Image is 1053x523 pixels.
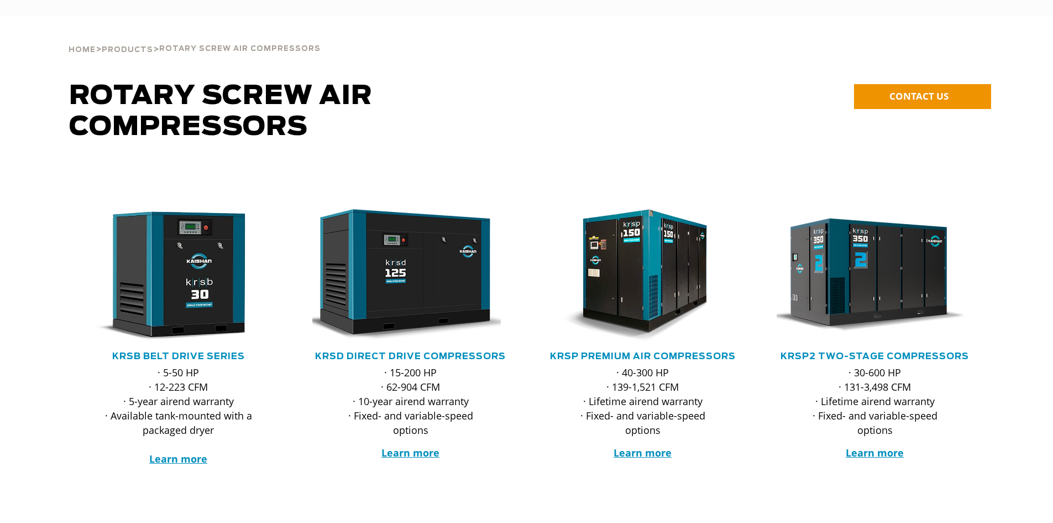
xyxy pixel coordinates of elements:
[536,209,733,342] img: krsp150
[846,446,904,459] a: Learn more
[149,452,207,465] a: Learn more
[854,84,991,109] a: CONTACT US
[381,446,439,459] a: Learn more
[777,209,973,342] div: krsp350
[69,44,96,54] a: Home
[80,209,277,342] div: krsb30
[544,209,741,342] div: krsp150
[312,209,509,342] div: krsd125
[315,352,506,361] a: KRSD Direct Drive Compressors
[614,446,672,459] a: Learn more
[550,352,736,361] a: KRSP Premium Air Compressors
[768,209,965,342] img: krsp350
[159,45,321,53] span: Rotary Screw Air Compressors
[334,365,487,437] p: · 15-200 HP · 62-904 CFM · 10-year airend warranty · Fixed- and variable-speed options
[72,209,269,342] img: krsb30
[69,17,321,59] div: > >
[102,365,255,466] p: · 5-50 HP · 12-223 CFM · 5-year airend warranty · Available tank-mounted with a packaged dryer
[567,365,719,437] p: · 40-300 HP · 139-1,521 CFM · Lifetime airend warranty · Fixed- and variable-speed options
[112,352,245,361] a: KRSB Belt Drive Series
[889,90,949,102] span: CONTACT US
[69,46,96,54] span: Home
[799,365,951,437] p: · 30-600 HP · 131-3,498 CFM · Lifetime airend warranty · Fixed- and variable-speed options
[102,44,153,54] a: Products
[102,46,153,54] span: Products
[780,352,969,361] a: KRSP2 Two-Stage Compressors
[69,83,373,141] span: Rotary Screw Air Compressors
[304,209,501,342] img: krsd125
